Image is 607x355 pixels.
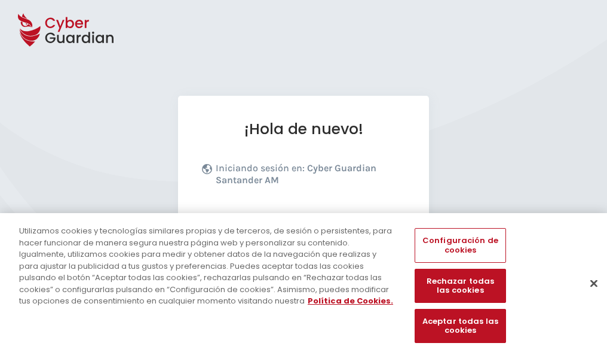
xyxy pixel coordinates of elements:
[216,162,402,192] p: Iniciando sesión en:
[415,269,505,303] button: Rechazar todas las cookies
[202,120,405,138] h1: ¡Hola de nuevo!
[581,270,607,296] button: Cerrar
[216,162,376,186] b: Cyber Guardian Santander AM
[415,309,505,343] button: Aceptar todas las cookies
[308,295,393,307] a: Más información sobre su privacidad, se abre en una nueva pestaña
[415,228,505,262] button: Configuración de cookies
[19,225,397,307] div: Utilizamos cookies y tecnologías similares propias y de terceros, de sesión o persistentes, para ...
